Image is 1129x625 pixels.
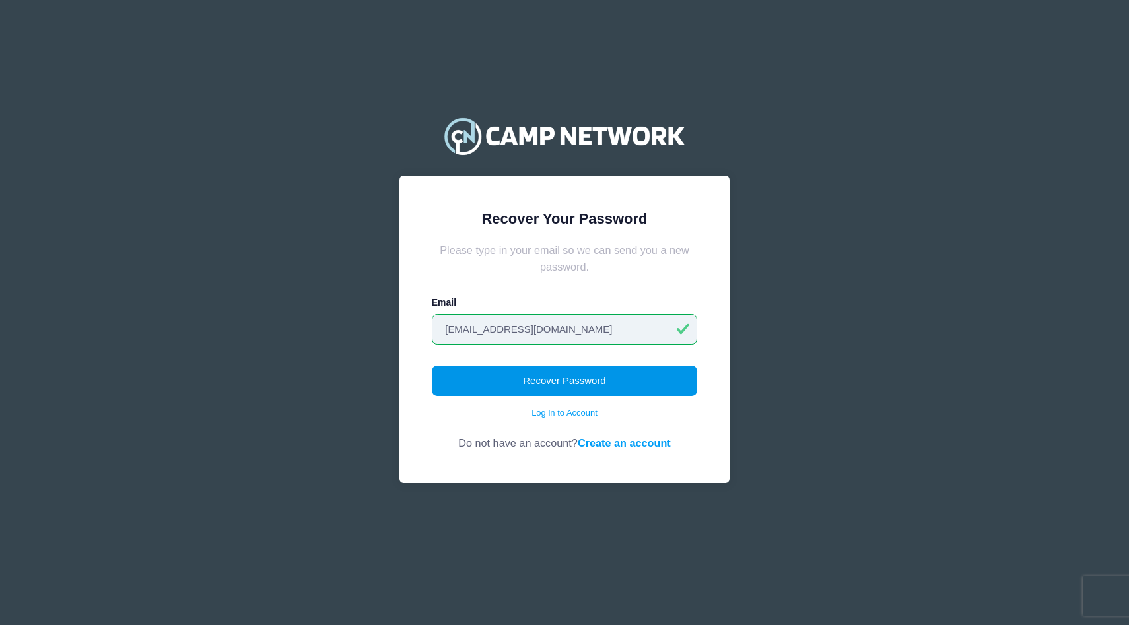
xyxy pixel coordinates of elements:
[432,420,698,451] div: Do not have an account?
[432,208,698,230] div: Recover Your Password
[432,366,698,396] button: Recover Password
[432,242,698,275] div: Please type in your email so we can send you a new password.
[531,407,598,420] a: Log in to Account
[432,296,456,310] label: Email
[578,437,671,449] a: Create an account
[438,110,691,162] img: Camp Network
